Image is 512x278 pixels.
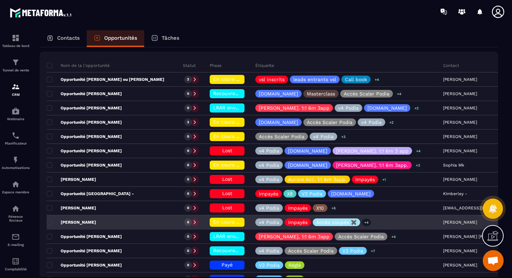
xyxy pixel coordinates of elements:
[307,120,352,125] p: Accès Scaler Podia
[2,199,30,227] a: social-networksocial-networkRéseaux Sociaux
[339,133,348,140] p: +3
[2,117,30,121] p: Webinaire
[483,250,504,271] a: Ouvrir le chat
[288,220,308,225] p: Impayés
[259,91,298,96] p: [DOMAIN_NAME]
[187,148,189,153] p: 0
[355,177,375,182] p: Impayés
[361,120,382,125] p: v4 Podia
[313,134,334,139] p: v4 Podia
[380,176,388,183] p: +1
[413,162,422,169] p: +3
[288,206,308,210] p: Impayés
[2,29,30,53] a: formationformationTableau de bord
[255,63,274,68] p: Étiquette
[331,191,371,196] p: [DOMAIN_NAME]
[2,252,30,276] a: accountantaccountantComptabilité
[47,91,122,96] p: Opportunité [PERSON_NAME]
[2,175,30,199] a: automationsautomationsEspace membre
[11,34,20,42] img: formation
[259,134,304,139] p: Accès Scaler Podia
[57,35,80,41] p: Contacts
[338,234,384,239] p: Accès Scaler Podia
[213,91,248,96] span: Recouvrement
[287,191,293,196] p: X8
[144,30,186,47] a: Tâches
[10,6,72,19] img: logo
[104,35,137,41] p: Opportunités
[2,53,30,77] a: formationformationTunnel de vente
[288,177,347,182] p: Aurore Acc. 1:1 6m 3app.
[47,63,110,68] p: Nom de la l'opportunité
[389,233,398,240] p: +4
[222,176,232,182] span: Lost
[47,234,122,239] p: Opportunité [PERSON_NAME]
[47,162,122,168] p: Opportunité [PERSON_NAME]
[11,233,20,241] img: email
[187,177,189,182] p: 0
[213,76,277,82] span: En cours de régularisation
[316,220,357,225] p: Accès coupés ✖️
[2,44,30,48] p: Tableau de bord
[47,219,96,225] p: [PERSON_NAME]
[259,248,279,253] p: v4 Podia
[2,166,30,170] p: Automatisations
[316,206,324,210] p: X10
[307,91,335,96] p: Masterclass
[2,102,30,126] a: automationsautomationsWebinaire
[443,63,459,68] p: Contact
[47,148,122,154] p: Opportunité [PERSON_NAME]
[187,248,189,253] p: 0
[11,83,20,91] img: formation
[387,119,396,126] p: +2
[213,233,246,239] span: LRAR envoyée
[187,91,189,96] p: 0
[47,134,122,139] p: Opportunité [PERSON_NAME]
[210,63,222,68] p: Phase
[187,120,189,125] p: 3
[47,262,122,268] p: Opportunité [PERSON_NAME]
[259,120,298,125] p: [DOMAIN_NAME]
[288,148,327,153] p: [DOMAIN_NAME]
[259,177,279,182] p: v4 Podia
[367,106,407,110] p: [DOMAIN_NAME]
[213,162,277,168] span: En cours de régularisation
[87,30,144,47] a: Opportunités
[47,205,96,211] p: [PERSON_NAME]
[259,263,280,268] p: V3 Podia
[369,247,378,255] p: +7
[40,30,87,47] a: Contacts
[213,119,277,125] span: En cours de régularisation
[288,163,327,168] p: [DOMAIN_NAME]
[259,106,329,110] p: [PERSON_NAME]. 1:1 6m 3app
[47,191,134,196] p: Opportunité [GEOGRAPHIC_DATA] -
[47,77,164,82] p: Opportunité [PERSON_NAME] ou [PERSON_NAME]
[329,204,338,212] p: +5
[187,163,189,168] p: 0
[2,77,30,102] a: formationformationCRM
[259,148,279,153] p: v4 Podia
[288,248,334,253] p: Accès Scaler Podia
[336,163,408,168] p: [PERSON_NAME]. 1:1 6m 3app.
[222,191,232,196] span: Lost
[213,248,248,253] span: Recouvrement
[2,243,30,247] p: E-mailing
[2,141,30,145] p: Planificateur
[345,77,367,82] p: Call book
[2,215,30,222] p: Réseaux Sociaux
[187,206,189,210] p: 0
[187,234,189,239] p: 0
[412,105,421,112] p: +2
[222,148,232,153] span: Lost
[344,91,389,96] p: Accès Scaler Podia
[222,262,233,268] span: Payé
[293,77,336,82] p: leads entrants vsl
[2,126,30,150] a: schedulerschedulerPlanificateur
[222,205,232,210] span: Lost
[11,204,20,213] img: social-network
[259,206,279,210] p: v4 Podia
[47,177,96,182] p: [PERSON_NAME]
[47,105,122,111] p: Opportunité [PERSON_NAME]
[362,219,371,226] p: +4
[47,119,122,125] p: Opportunité [PERSON_NAME]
